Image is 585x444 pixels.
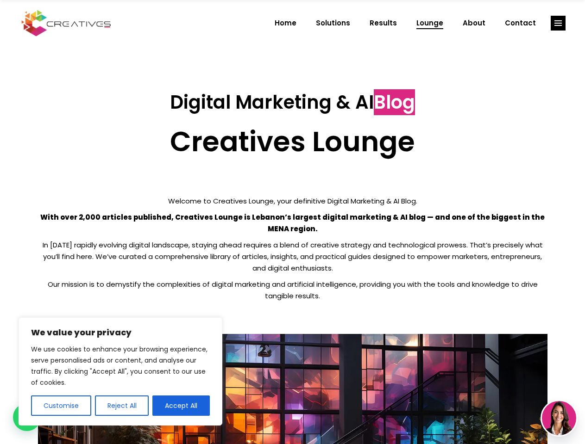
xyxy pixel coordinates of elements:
[31,395,91,416] button: Customise
[551,16,566,31] a: link
[495,11,546,35] a: Contact
[38,195,547,207] p: Welcome to Creatives Lounge, your definitive Digital Marketing & AI Blog.
[19,317,222,425] div: We value your privacy
[542,401,576,435] img: agent
[374,89,415,115] span: Blog
[453,11,495,35] a: About
[306,11,360,35] a: Solutions
[316,11,350,35] span: Solutions
[38,125,547,158] h2: Creatives Lounge
[40,212,545,234] strong: With over 2,000 articles published, Creatives Lounge is Lebanon’s largest digital marketing & AI ...
[13,403,41,431] div: WhatsApp contact
[31,344,210,388] p: We use cookies to enhance your browsing experience, serve personalised ads or content, and analys...
[370,11,397,35] span: Results
[38,91,547,113] h3: Digital Marketing & AI
[19,9,113,37] img: Creatives
[360,11,407,35] a: Results
[38,278,547,302] p: Our mission is to demystify the complexities of digital marketing and artificial intelligence, pr...
[265,11,306,35] a: Home
[463,11,485,35] span: About
[38,239,547,274] p: In [DATE] rapidly evolving digital landscape, staying ahead requires a blend of creative strategy...
[152,395,210,416] button: Accept All
[95,395,149,416] button: Reject All
[407,11,453,35] a: Lounge
[416,11,443,35] span: Lounge
[505,11,536,35] span: Contact
[31,327,210,338] p: We value your privacy
[275,11,296,35] span: Home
